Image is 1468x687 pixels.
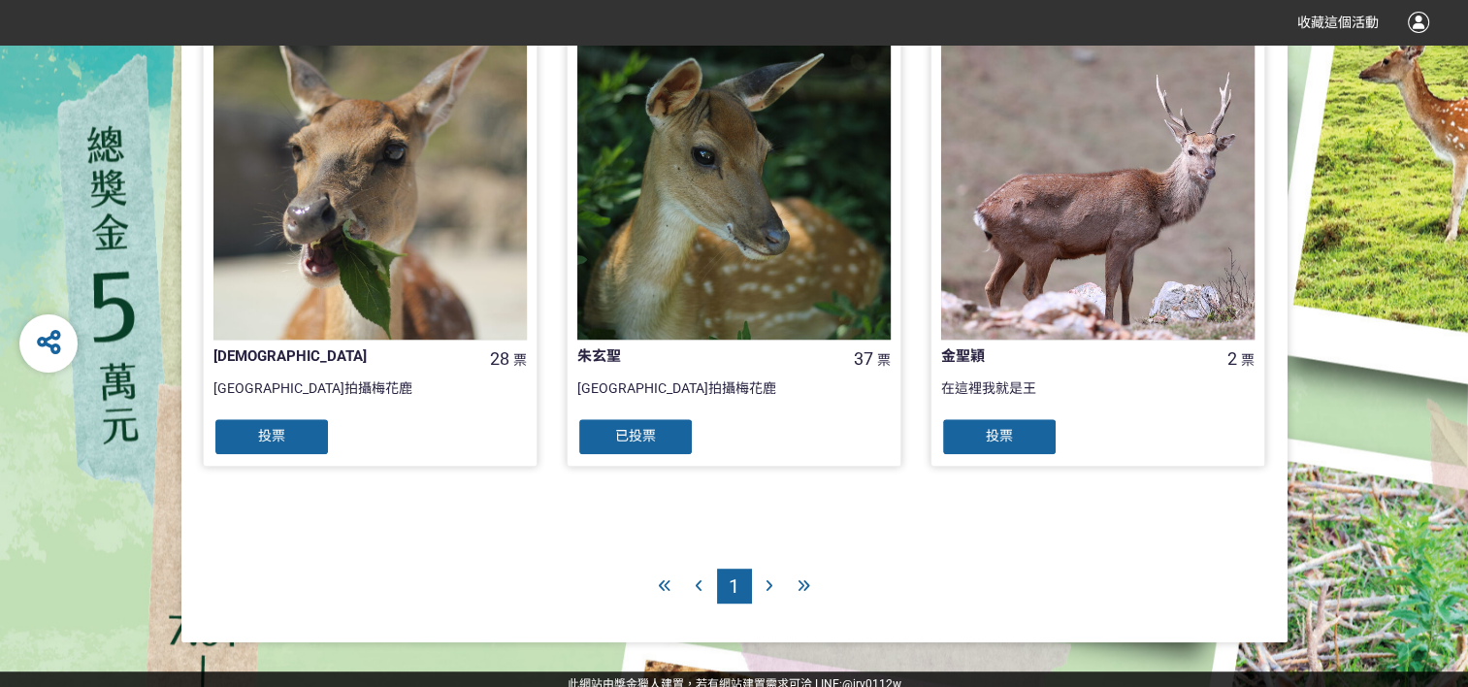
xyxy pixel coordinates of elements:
span: 票 [1241,352,1255,368]
a: 朱玄聖37票[GEOGRAPHIC_DATA]拍攝梅花鹿已投票 [567,16,901,467]
a: [DEMOGRAPHIC_DATA]28票[GEOGRAPHIC_DATA]拍攝梅花鹿投票 [203,16,538,467]
a: 金聖穎2票在這裡我就是王投票 [930,16,1265,467]
div: 金聖穎 [941,345,1191,368]
span: 已投票 [615,428,656,443]
div: 在這裡我就是王 [941,378,1255,417]
div: [GEOGRAPHIC_DATA]拍攝梅花鹿 [213,378,527,417]
span: 票 [513,352,527,368]
div: [DEMOGRAPHIC_DATA] [213,345,464,368]
div: 朱玄聖 [577,345,828,368]
span: 28 [490,348,509,369]
div: [GEOGRAPHIC_DATA]拍攝梅花鹿 [577,378,891,417]
span: 投票 [986,428,1013,443]
span: 1 [729,574,739,598]
span: 2 [1227,348,1237,369]
span: 票 [877,352,891,368]
span: 37 [854,348,873,369]
span: 收藏這個活動 [1297,15,1379,30]
span: 投票 [258,428,285,443]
